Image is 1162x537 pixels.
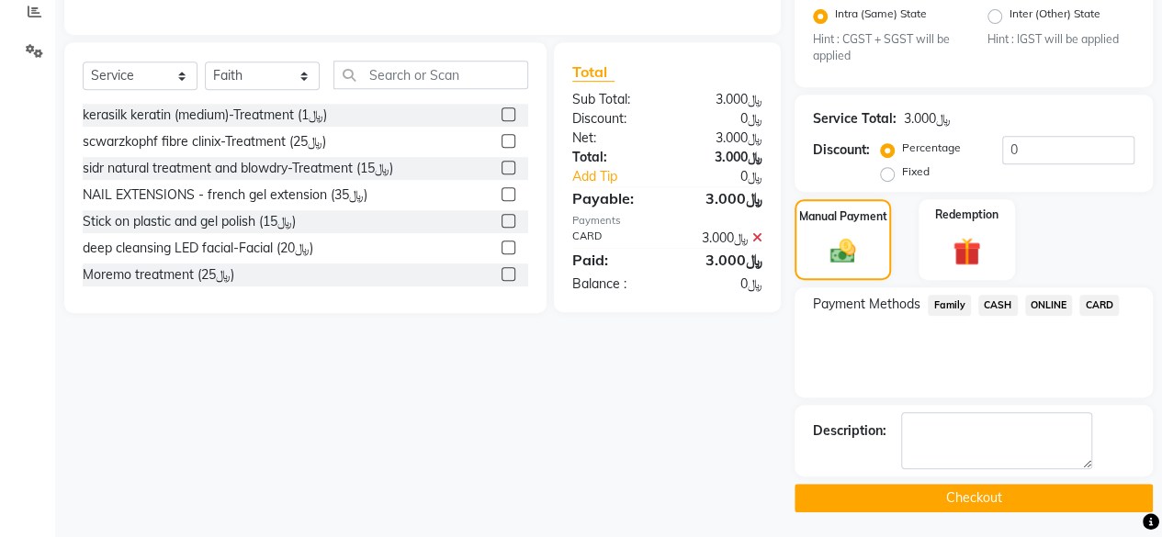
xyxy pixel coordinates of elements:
span: Family [928,295,971,316]
div: ﷼0 [667,109,776,129]
div: Payable: [558,187,668,209]
div: ﷼0 [667,274,776,294]
div: scwarzkophf fibre clinix-Treatment (﷼25) [83,132,326,151]
label: Fixed [902,163,930,180]
label: Manual Payment [799,208,887,225]
div: Paid: [558,249,668,271]
div: CARD [558,229,668,248]
div: Moremo treatment (﷼25) [83,265,234,285]
div: Stick on plastic and gel polish (﷼15) [83,212,296,231]
label: Intra (Same) State [835,6,927,28]
a: Add Tip [558,167,685,186]
small: Hint : IGST will be applied [987,31,1134,48]
div: Net: [558,129,668,148]
div: sidr natural treatment and blowdry-Treatment (﷼15) [83,159,393,178]
label: Inter (Other) State [1010,6,1100,28]
div: NAIL EXTENSIONS - french gel extension (﷼35) [83,185,367,205]
span: CARD [1079,295,1119,316]
div: Sub Total: [558,90,668,109]
div: Total: [558,148,668,167]
label: Redemption [935,207,998,223]
img: _cash.svg [822,236,864,265]
span: CASH [978,295,1018,316]
div: Description: [813,421,886,441]
span: Total [572,62,615,82]
div: deep cleansing LED facial-Facial (﷼20) [83,239,313,258]
div: ﷼3.000 [667,148,776,167]
input: Search or Scan [333,61,528,89]
div: ﷼3.000 [667,249,776,271]
span: ONLINE [1025,295,1073,316]
div: ﷼3.000 [667,187,776,209]
div: Payments [572,213,762,229]
span: Payment Methods [813,295,920,314]
div: ﷼3.000 [667,90,776,109]
div: ﷼3.000 [904,109,951,129]
button: Checkout [795,484,1153,512]
div: ﷼3.000 [667,129,776,148]
div: Balance : [558,274,668,294]
div: Service Total: [813,109,897,129]
div: ﷼0 [685,167,776,186]
div: ﷼3.000 [667,229,776,248]
div: Discount: [813,140,870,160]
label: Percentage [902,140,961,156]
small: Hint : CGST + SGST will be applied [813,31,960,65]
div: kerasilk keratin (medium)-Treatment (﷼1) [83,106,327,125]
div: Discount: [558,109,668,129]
img: _gift.svg [944,234,989,268]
